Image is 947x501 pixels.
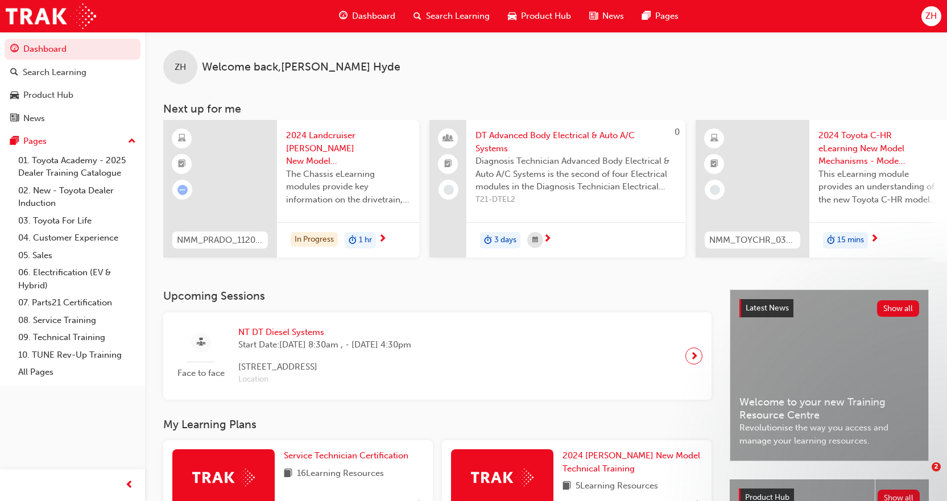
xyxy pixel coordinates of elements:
[675,127,680,137] span: 0
[330,5,404,28] a: guage-iconDashboard
[580,5,633,28] a: news-iconNews
[818,168,942,206] span: This eLearning module provides an understanding of the new Toyota C-HR model line-up and their Ka...
[404,5,499,28] a: search-iconSearch Learning
[238,361,411,374] span: [STREET_ADDRESS]
[589,9,598,23] span: news-icon
[286,168,410,206] span: The Chassis eLearning modules provide key information on the drivetrain, suspension, brake and st...
[837,234,864,247] span: 15 mins
[444,157,452,172] span: booktick-icon
[5,62,140,83] a: Search Learning
[14,212,140,230] a: 03. Toyota For Life
[284,467,292,481] span: book-icon
[877,300,920,317] button: Show all
[172,367,229,380] span: Face to face
[6,3,96,29] img: Trak
[284,450,408,461] span: Service Technician Certification
[710,157,718,172] span: booktick-icon
[10,68,18,78] span: search-icon
[284,449,413,462] a: Service Technician Certification
[690,348,698,364] span: next-icon
[14,152,140,182] a: 01. Toyota Academy - 2025 Dealer Training Catalogue
[14,264,140,294] a: 06. Electrification (EV & Hybrid)
[429,120,685,258] a: 0DT Advanced Body Electrical & Auto A/C SystemsDiagnosis Technician Advanced Body Electrical & Au...
[297,467,384,481] span: 16 Learning Resources
[5,39,140,60] a: Dashboard
[238,338,411,351] span: Start Date: [DATE] 8:30am , - [DATE] 4:30pm
[145,102,947,115] h3: Next up for me
[14,329,140,346] a: 09. Technical Training
[730,289,929,461] a: Latest NewsShow allWelcome to your new Training Resource CentreRevolutionise the way you access a...
[23,135,47,148] div: Pages
[14,229,140,247] a: 04. Customer Experience
[378,234,387,245] span: next-icon
[172,321,702,391] a: Face to faceNT DT Diesel SystemsStart Date:[DATE] 8:30am , - [DATE] 4:30pm[STREET_ADDRESS]Location
[543,234,552,245] span: next-icon
[192,469,255,486] img: Trak
[642,9,651,23] span: pages-icon
[5,108,140,129] a: News
[475,129,676,155] span: DT Advanced Body Electrical & Auto A/C Systems
[532,233,538,247] span: calendar-icon
[827,233,835,248] span: duration-icon
[238,326,411,339] span: NT DT Diesel Systems
[710,185,720,195] span: learningRecordVerb_NONE-icon
[576,479,658,494] span: 5 Learning Resources
[709,234,796,247] span: NMM_TOYCHR_032024_MODULE_1
[921,6,941,26] button: ZH
[602,10,624,23] span: News
[291,232,338,247] div: In Progress
[163,289,712,303] h3: Upcoming Sessions
[5,85,140,106] a: Product Hub
[175,61,186,74] span: ZH
[178,131,186,146] span: learningResourceType_ELEARNING-icon
[925,10,937,23] span: ZH
[14,312,140,329] a: 08. Service Training
[563,479,571,494] span: book-icon
[494,234,516,247] span: 3 days
[339,9,348,23] span: guage-icon
[5,36,140,131] button: DashboardSearch LearningProduct HubNews
[128,134,136,149] span: up-icon
[10,136,19,147] span: pages-icon
[563,450,700,474] span: 2024 [PERSON_NAME] New Model Technical Training
[23,89,73,102] div: Product Hub
[14,247,140,264] a: 05. Sales
[23,112,45,125] div: News
[359,234,372,247] span: 1 hr
[14,182,140,212] a: 02. New - Toyota Dealer Induction
[633,5,688,28] a: pages-iconPages
[426,10,490,23] span: Search Learning
[352,10,395,23] span: Dashboard
[739,299,919,317] a: Latest NewsShow all
[5,131,140,152] button: Pages
[163,418,712,431] h3: My Learning Plans
[125,478,134,492] span: prev-icon
[413,9,421,23] span: search-icon
[444,185,454,195] span: learningRecordVerb_NONE-icon
[197,336,205,350] span: sessionType_FACE_TO_FACE-icon
[475,155,676,193] span: Diagnosis Technician Advanced Body Electrical & Auto A/C Systems is the second of four Electrical...
[471,469,534,486] img: Trak
[484,233,492,248] span: duration-icon
[508,9,516,23] span: car-icon
[499,5,580,28] a: car-iconProduct Hub
[238,373,411,386] span: Location
[746,303,789,313] span: Latest News
[14,294,140,312] a: 07. Parts21 Certification
[10,90,19,101] span: car-icon
[177,185,188,195] span: learningRecordVerb_ATTEMPT-icon
[14,346,140,364] a: 10. TUNE Rev-Up Training
[286,129,410,168] span: 2024 Landcruiser [PERSON_NAME] New Model Mechanisms - Chassis 2
[818,129,942,168] span: 2024 Toyota C-HR eLearning New Model Mechanisms - Model Outline (Module 1)
[908,462,936,490] iframe: Intercom live chat
[521,10,571,23] span: Product Hub
[163,120,419,258] a: NMM_PRADO_112024_MODULE_22024 Landcruiser [PERSON_NAME] New Model Mechanisms - Chassis 2The Chass...
[10,44,19,55] span: guage-icon
[870,234,879,245] span: next-icon
[10,114,19,124] span: news-icon
[177,234,263,247] span: NMM_PRADO_112024_MODULE_2
[202,61,400,74] span: Welcome back , [PERSON_NAME] Hyde
[475,193,676,206] span: T21-DTEL2
[444,131,452,146] span: people-icon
